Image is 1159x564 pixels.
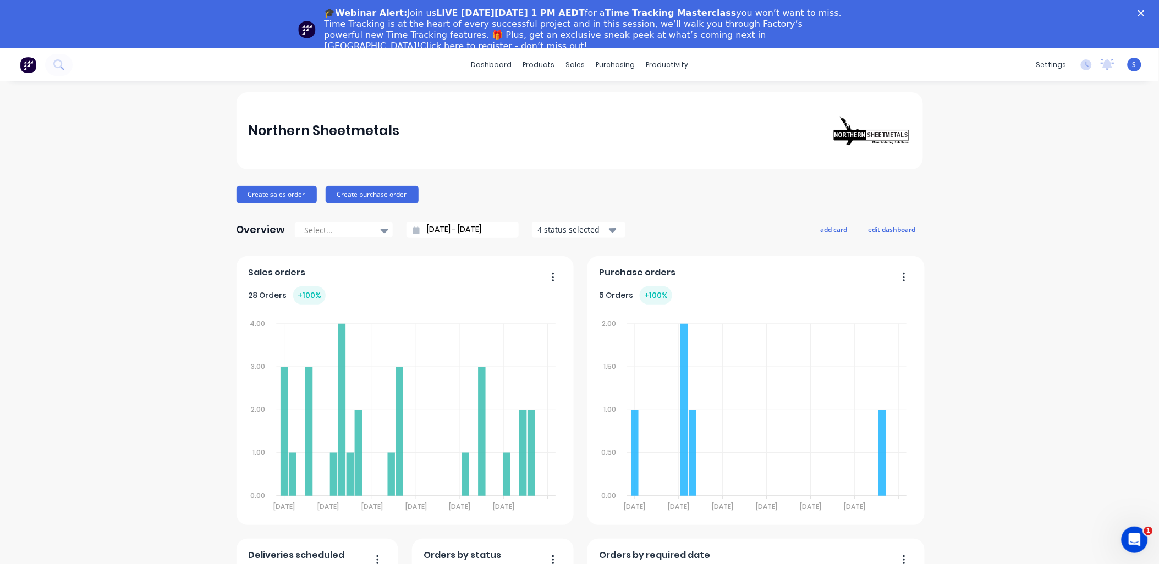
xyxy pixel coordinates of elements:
[1138,10,1149,16] div: Close
[599,266,675,279] span: Purchase orders
[640,57,694,73] div: productivity
[517,57,560,73] div: products
[274,502,295,511] tspan: [DATE]
[844,502,866,511] tspan: [DATE]
[1031,57,1072,73] div: settings
[325,8,408,18] b: 🎓Webinar Alert:
[603,362,616,371] tspan: 1.50
[834,116,911,146] img: Northern Sheetmetals
[668,502,690,511] tspan: [DATE]
[293,286,326,305] div: + 100 %
[237,219,285,241] div: Overview
[248,120,399,142] div: Northern Sheetmetals
[800,502,822,511] tspan: [DATE]
[640,286,672,305] div: + 100 %
[250,319,266,328] tspan: 4.00
[756,502,778,511] tspan: [DATE]
[1133,60,1136,70] span: S
[590,57,640,73] div: purchasing
[420,41,587,51] a: Click here to register - don’t miss out!
[248,266,305,279] span: Sales orders
[1122,527,1148,553] iframe: Intercom live chat
[248,286,326,305] div: 28 Orders
[405,502,427,511] tspan: [DATE]
[601,448,616,457] tspan: 0.50
[449,502,471,511] tspan: [DATE]
[251,491,266,500] tspan: 0.00
[599,549,710,562] span: Orders by required date
[624,502,646,511] tspan: [DATE]
[436,8,585,18] b: LIVE [DATE][DATE] 1 PM AEDT
[599,286,672,305] div: 5 Orders
[532,222,625,238] button: 4 status selected
[248,549,344,562] span: Deliveries scheduled
[325,8,844,52] div: Join us for a you won’t want to miss. Time Tracking is at the heart of every successful project a...
[424,549,501,562] span: Orders by status
[251,405,266,414] tspan: 2.00
[712,502,734,511] tspan: [DATE]
[1144,527,1153,535] span: 1
[361,502,383,511] tspan: [DATE]
[861,222,923,236] button: edit dashboard
[601,491,616,500] tspan: 0.00
[253,448,266,457] tspan: 1.00
[602,319,616,328] tspan: 2.00
[538,224,607,235] div: 4 status selected
[326,186,419,203] button: Create purchase order
[605,8,737,18] b: Time Tracking Masterclass
[493,502,515,511] tspan: [DATE]
[814,222,855,236] button: add card
[560,57,590,73] div: sales
[237,186,317,203] button: Create sales order
[298,21,316,38] img: Profile image for Team
[465,57,517,73] a: dashboard
[20,57,36,73] img: Factory
[251,362,266,371] tspan: 3.00
[317,502,339,511] tspan: [DATE]
[603,405,616,414] tspan: 1.00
